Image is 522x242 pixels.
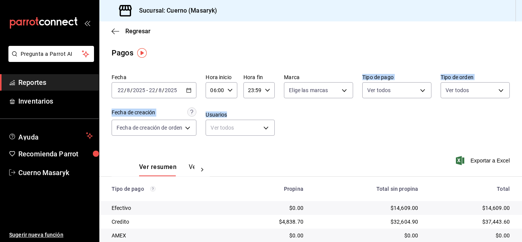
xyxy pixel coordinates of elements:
div: Ver todos [206,120,275,136]
div: Total [430,186,510,192]
input: -- [158,87,162,93]
div: $0.00 [237,232,303,239]
span: Ver todos [446,86,469,94]
label: Usuarios [206,112,275,117]
button: Regresar [112,28,151,35]
div: $0.00 [316,232,418,239]
div: navigation tabs [139,163,195,176]
div: Credito [112,218,225,226]
div: AMEX [112,232,225,239]
button: Exportar a Excel [457,156,510,165]
div: Tipo de pago [112,186,225,192]
div: Pagos [112,47,133,58]
a: Pregunta a Parrot AI [5,55,94,63]
input: ---- [164,87,177,93]
label: Tipo de orden [441,75,510,80]
span: / [130,87,133,93]
div: Efectivo [112,204,225,212]
input: ---- [133,87,146,93]
div: Total sin propina [316,186,418,192]
img: Tooltip marker [137,48,147,58]
button: Pregunta a Parrot AI [8,46,94,62]
span: Fecha de creación de orden [117,124,182,132]
label: Fecha [112,75,196,80]
input: -- [117,87,124,93]
button: Ver resumen [139,163,177,176]
span: Pregunta a Parrot AI [21,50,82,58]
span: Reportes [18,77,93,88]
div: $32,604.90 [316,218,418,226]
div: $4,838.70 [237,218,303,226]
span: Elige las marcas [289,86,328,94]
input: -- [126,87,130,93]
label: Tipo de pago [362,75,431,80]
label: Marca [284,75,353,80]
span: Ayuda [18,131,83,140]
span: / [162,87,164,93]
input: -- [149,87,156,93]
div: $0.00 [430,232,510,239]
span: Regresar [125,28,151,35]
svg: Los pagos realizados con Pay y otras terminales son montos brutos. [150,186,156,192]
div: $14,609.00 [316,204,418,212]
span: Recomienda Parrot [18,149,93,159]
span: / [156,87,158,93]
button: Ver pagos [189,163,217,176]
button: open_drawer_menu [84,20,90,26]
div: $0.00 [237,204,303,212]
span: Sugerir nueva función [9,231,93,239]
span: Ver todos [367,86,391,94]
label: Hora inicio [206,75,237,80]
h3: Sucursal: Cuerno (Masaryk) [133,6,217,15]
span: Cuerno Masaryk [18,167,93,178]
div: $37,443.60 [430,218,510,226]
div: Propina [237,186,303,192]
div: Fecha de creación [112,109,155,117]
span: / [124,87,126,93]
div: $14,609.00 [430,204,510,212]
span: Inventarios [18,96,93,106]
label: Hora fin [243,75,275,80]
span: - [146,87,148,93]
